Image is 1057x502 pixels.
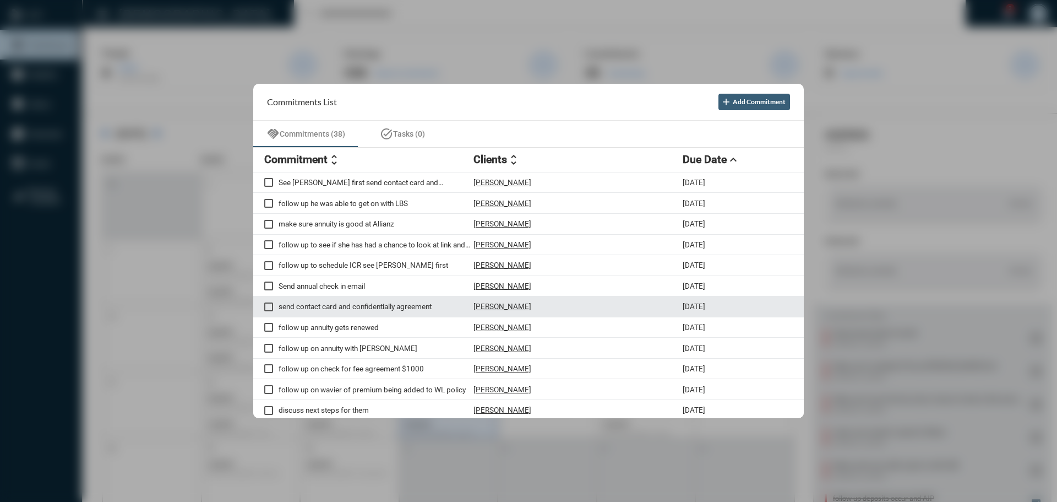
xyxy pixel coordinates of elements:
[279,178,473,187] p: See [PERSON_NAME] first send contact card and confidentiality agreement send to both he and his wife
[279,302,473,311] p: send contact card and confidentially agreement
[683,344,705,353] p: [DATE]
[279,219,473,228] p: make sure annuity is good at Allianz
[279,261,473,269] p: follow up to schedule ICR see [PERSON_NAME] first
[473,282,531,290] p: [PERSON_NAME]
[279,406,473,414] p: discuss next steps for them
[683,364,705,373] p: [DATE]
[683,240,705,249] p: [DATE]
[683,261,705,269] p: [DATE]
[279,385,473,394] p: follow up on wavier of premium being added to WL policy
[683,219,705,228] p: [DATE]
[683,406,705,414] p: [DATE]
[473,385,531,394] p: [PERSON_NAME]
[473,406,531,414] p: [PERSON_NAME]
[380,127,393,141] mat-icon: task_alt
[473,364,531,373] p: [PERSON_NAME]
[473,261,531,269] p: [PERSON_NAME]
[473,240,531,249] p: [PERSON_NAME]
[267,96,337,107] h2: Commitments List
[473,323,531,332] p: [PERSON_NAME]
[473,219,531,228] p: [PERSON_NAME]
[473,302,531,311] p: [PERSON_NAME]
[473,178,531,187] p: [PERSON_NAME]
[507,153,520,166] mat-icon: unfold_more
[683,178,705,187] p: [DATE]
[683,385,705,394] p: [DATE]
[721,96,732,107] mat-icon: add
[279,323,473,332] p: follow up annuity gets renewed
[683,153,727,166] h2: Due Date
[266,127,280,141] mat-icon: handshake
[279,364,473,373] p: follow up on check for fee agreement $1000
[279,240,473,249] p: follow up to see if she has had a chance to look at link and any questions
[279,344,473,353] p: follow up on annuity with [PERSON_NAME]
[279,282,473,290] p: Send annual check in email
[683,302,705,311] p: [DATE]
[279,199,473,208] p: follow up he was able to get on with LBS
[393,129,425,138] span: Tasks (0)
[473,344,531,353] p: [PERSON_NAME]
[264,153,328,166] h2: Commitment
[683,199,705,208] p: [DATE]
[473,153,507,166] h2: Clients
[473,199,531,208] p: [PERSON_NAME]
[683,323,705,332] p: [DATE]
[328,153,341,166] mat-icon: unfold_more
[727,153,740,166] mat-icon: expand_less
[718,94,790,110] button: Add Commitment
[683,282,705,290] p: [DATE]
[280,129,345,138] span: Commitments (38)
